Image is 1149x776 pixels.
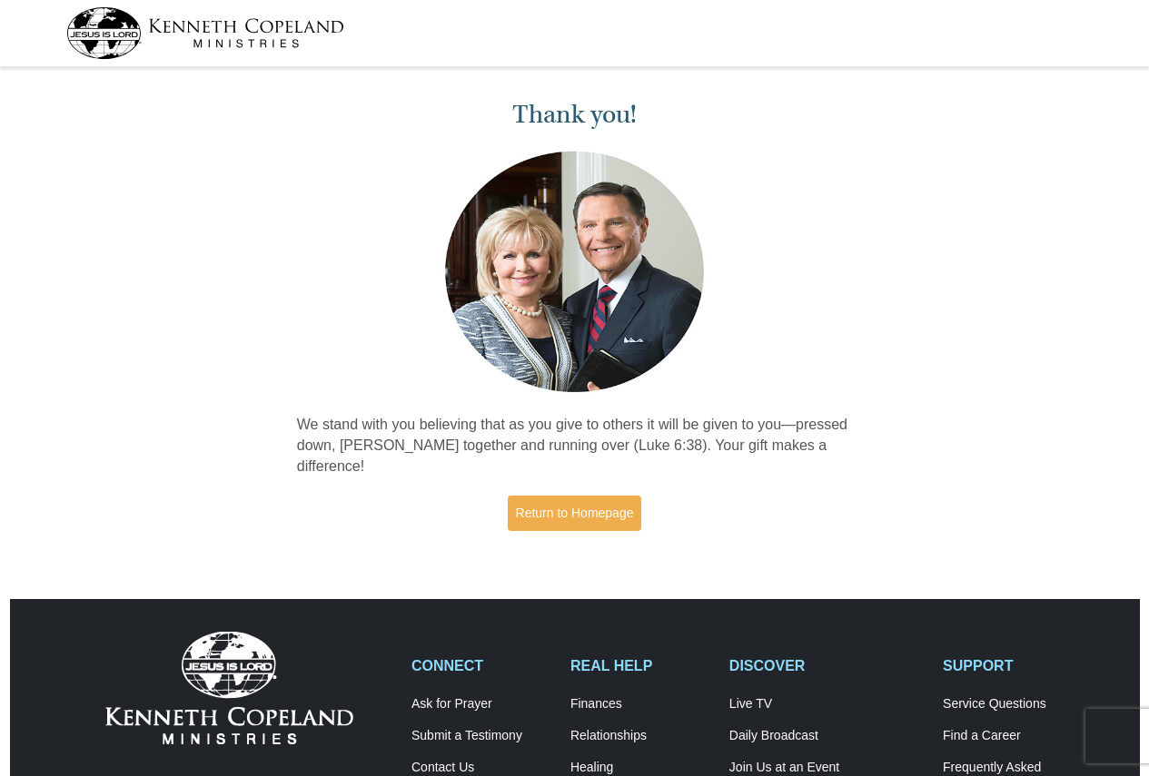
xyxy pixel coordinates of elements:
[570,728,710,744] a: Relationships
[943,728,1083,744] a: Find a Career
[570,760,710,776] a: Healing
[297,100,853,130] h1: Thank you!
[297,415,853,477] p: We stand with you believing that as you give to others it will be given to you—pressed down, [PER...
[943,696,1083,712] a: Service Questions
[508,496,642,531] a: Return to Homepage
[570,696,710,712] a: Finances
[729,657,924,674] h2: DISCOVER
[943,657,1083,674] h2: SUPPORT
[411,657,551,674] h2: CONNECT
[411,728,551,744] a: Submit a Testimony
[441,147,708,397] img: Kenneth and Gloria
[729,728,924,744] a: Daily Broadcast
[66,7,344,59] img: kcm-header-logo.svg
[411,760,551,776] a: Contact Us
[105,632,353,744] img: Kenneth Copeland Ministries
[729,760,924,776] a: Join Us at an Event
[411,696,551,712] a: Ask for Prayer
[729,696,924,712] a: Live TV
[570,657,710,674] h2: REAL HELP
